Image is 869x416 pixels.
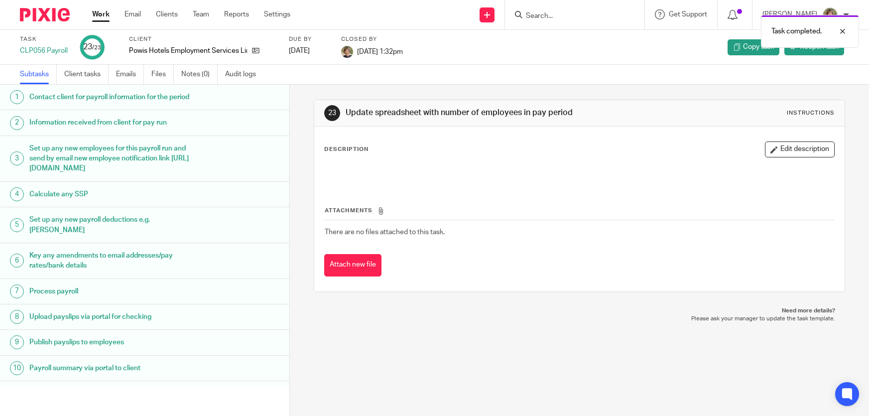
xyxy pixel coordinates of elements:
h1: Publish payslips to employees [29,335,196,350]
h1: Key any amendments to email addresses/pay rates/bank details [29,248,196,274]
a: Work [92,9,110,19]
h1: Calculate any SSP [29,187,196,202]
label: Closed by [341,35,403,43]
div: CLP056 Payroll [20,46,68,56]
a: Reports [224,9,249,19]
span: There are no files attached to this task. [325,229,445,236]
div: 9 [10,335,24,349]
label: Client [129,35,276,43]
label: Task [20,35,68,43]
a: Settings [264,9,290,19]
p: Task completed. [771,26,822,36]
div: 10 [10,361,24,375]
a: Files [151,65,174,84]
h1: Contact client for payroll information for the period [29,90,196,105]
h1: Information received from client for pay run [29,115,196,130]
img: Pixie [20,8,70,21]
label: Due by [289,35,329,43]
h1: Set up any new employees for this payroll run and send by email new employee notification link [U... [29,141,196,176]
img: High%20Res%20Andrew%20Price%20Accountants_Poppy%20Jakes%20photography-1142.jpg [341,46,353,58]
h1: Update spreadsheet with number of employees in pay period [346,108,601,118]
div: [DATE] [289,46,329,56]
a: Audit logs [225,65,263,84]
a: Team [193,9,209,19]
div: 5 [10,218,24,232]
p: Need more details? [324,307,835,315]
small: /23 [92,45,101,50]
a: Notes (0) [181,65,218,84]
h1: Payroll summary via portal to client [29,361,196,376]
img: High%20Res%20Andrew%20Price%20Accountants_Poppy%20Jakes%20photography-1142.jpg [822,7,838,23]
h1: Set up any new payroll deductions e.g. [PERSON_NAME] [29,212,196,238]
h1: Upload payslips via portal for checking [29,309,196,324]
div: 23 [83,41,101,53]
p: Please ask your manager to update the task template. [324,315,835,323]
div: 1 [10,90,24,104]
span: Attachments [325,208,372,213]
a: Client tasks [64,65,109,84]
div: 2 [10,116,24,130]
h1: Process payroll [29,284,196,299]
div: 4 [10,187,24,201]
div: Instructions [787,109,835,117]
div: 3 [10,151,24,165]
a: Clients [156,9,178,19]
div: 23 [324,105,340,121]
div: 8 [10,310,24,324]
div: 6 [10,254,24,268]
button: Edit description [765,141,835,157]
p: Powis Hotels Employment Services Limited [129,46,247,56]
span: [DATE] 1:32pm [357,48,403,55]
a: Emails [116,65,144,84]
a: Email [124,9,141,19]
button: Attach new file [324,254,381,277]
p: Description [324,145,369,153]
div: 7 [10,284,24,298]
a: Subtasks [20,65,57,84]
